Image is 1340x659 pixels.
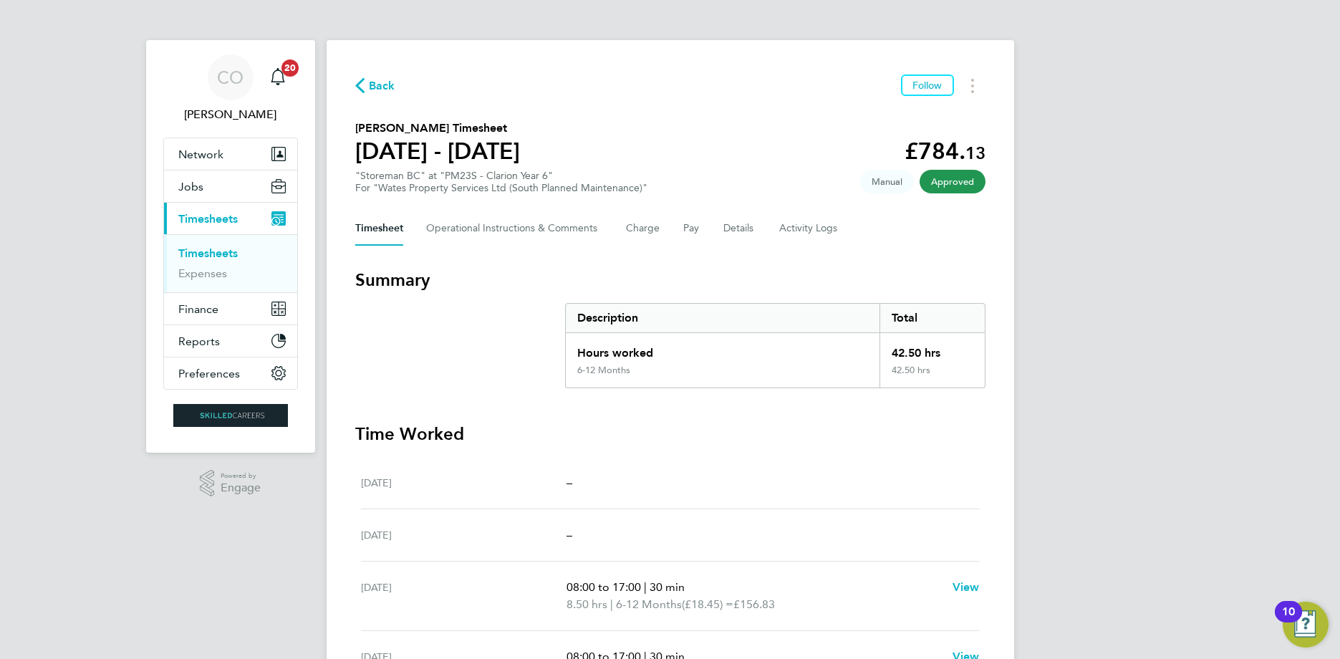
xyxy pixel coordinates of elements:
div: [DATE] [361,579,567,613]
span: 08:00 to 17:00 [567,580,641,594]
img: skilledcareers-logo-retina.png [173,404,288,427]
div: 6-12 Months [577,365,630,376]
button: Network [164,138,297,170]
div: Description [566,304,880,332]
div: [DATE] [361,526,567,544]
button: Timesheets [164,203,297,234]
button: Reports [164,325,297,357]
div: Hours worked [566,333,880,365]
span: (£18.45) = [682,597,733,611]
a: CO[PERSON_NAME] [163,54,298,123]
button: Finance [164,293,297,324]
span: Preferences [178,367,240,380]
span: View [953,580,980,594]
button: Pay [683,211,700,246]
button: Timesheets Menu [960,74,985,97]
span: 13 [965,143,985,163]
h3: Time Worked [355,423,985,446]
button: Jobs [164,170,297,202]
button: Back [355,77,395,95]
button: Preferences [164,357,297,389]
div: "Storeman BC" at "PM23S - Clarion Year 6" [355,170,647,194]
div: [DATE] [361,474,567,491]
button: Operational Instructions & Comments [426,211,603,246]
span: This timesheet has been approved. [920,170,985,193]
app-decimal: £784. [905,138,985,165]
span: Jobs [178,180,203,193]
span: 8.50 hrs [567,597,607,611]
button: Activity Logs [779,211,839,246]
a: Go to home page [163,404,298,427]
span: 20 [281,59,299,77]
a: Timesheets [178,246,238,260]
button: Open Resource Center, 10 new notifications [1283,602,1329,648]
span: | [610,597,613,611]
button: Details [723,211,756,246]
div: Summary [565,303,985,388]
span: Timesheets [178,212,238,226]
h1: [DATE] - [DATE] [355,137,520,165]
span: Powered by [221,470,261,482]
span: £156.83 [733,597,775,611]
a: Expenses [178,266,227,280]
a: 20 [264,54,292,100]
div: 42.50 hrs [879,365,984,388]
div: Timesheets [164,234,297,292]
span: Reports [178,335,220,348]
div: For "Wates Property Services Ltd (South Planned Maintenance)" [355,182,647,194]
span: CO [217,68,244,87]
span: Finance [178,302,218,316]
span: 30 min [650,580,685,594]
a: Powered byEngage [200,470,261,497]
button: Timesheet [355,211,403,246]
span: | [644,580,647,594]
span: This timesheet was manually created. [860,170,914,193]
span: Follow [912,79,943,92]
div: Total [879,304,984,332]
h2: [PERSON_NAME] Timesheet [355,120,520,137]
button: Follow [901,74,954,96]
div: 42.50 hrs [879,333,984,365]
h3: Summary [355,269,985,292]
span: Back [369,77,395,95]
span: 6-12 Months [616,596,682,613]
span: Engage [221,482,261,494]
span: Network [178,148,223,161]
span: Craig O'Donovan [163,106,298,123]
span: – [567,528,572,542]
nav: Main navigation [146,40,315,453]
a: View [953,579,980,596]
div: 10 [1282,612,1295,630]
span: – [567,476,572,489]
button: Charge [626,211,660,246]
